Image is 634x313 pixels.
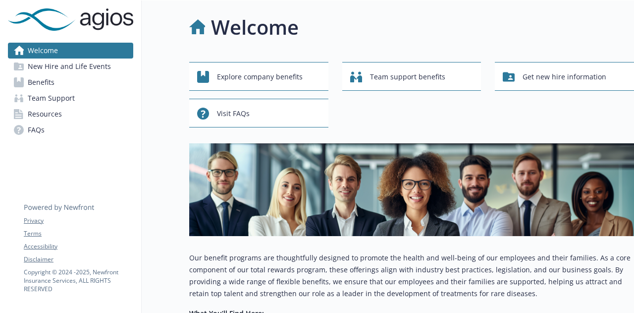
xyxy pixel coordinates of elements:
[523,67,606,86] span: Get new hire information
[28,43,58,59] span: Welcome
[211,12,299,42] h1: Welcome
[8,106,133,122] a: Resources
[28,90,75,106] span: Team Support
[8,90,133,106] a: Team Support
[28,106,62,122] span: Resources
[495,62,634,91] button: Get new hire information
[370,67,445,86] span: Team support benefits
[8,122,133,138] a: FAQs
[24,255,133,264] a: Disclaimer
[8,74,133,90] a: Benefits
[217,67,303,86] span: Explore company benefits
[24,242,133,251] a: Accessibility
[28,74,54,90] span: Benefits
[217,104,250,123] span: Visit FAQs
[342,62,481,91] button: Team support benefits
[189,99,328,127] button: Visit FAQs
[189,62,328,91] button: Explore company benefits
[24,268,133,293] p: Copyright © 2024 - 2025 , Newfront Insurance Services, ALL RIGHTS RESERVED
[24,229,133,238] a: Terms
[8,43,133,59] a: Welcome
[189,143,634,236] img: overview page banner
[189,252,634,300] p: Our benefit programs are thoughtfully designed to promote the health and well-being of our employ...
[8,59,133,74] a: New Hire and Life Events
[28,122,45,138] span: FAQs
[24,216,133,225] a: Privacy
[28,59,111,74] span: New Hire and Life Events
